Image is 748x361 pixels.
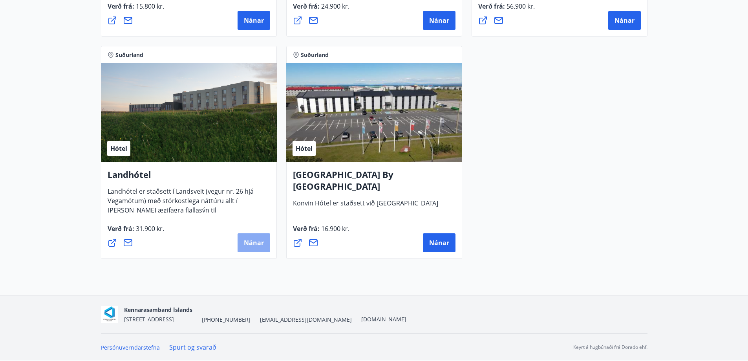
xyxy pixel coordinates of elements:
[101,306,118,323] img: AOgasd1zjyUWmx8qB2GFbzp2J0ZxtdVPFY0E662R.png
[614,16,635,25] span: Nánar
[296,144,313,153] span: Hótel
[101,344,160,351] a: Persónuverndarstefna
[202,316,251,324] span: [PHONE_NUMBER]
[320,224,349,233] span: 16.900 kr.
[260,316,352,324] span: [EMAIL_ADDRESS][DOMAIN_NAME]
[320,2,349,11] span: 24.900 kr.
[478,2,535,17] span: Verð frá :
[134,224,164,233] span: 31.900 kr.
[134,2,164,11] span: 15.800 kr.
[608,11,641,30] button: Nánar
[301,51,329,59] span: Suðurland
[423,11,455,30] button: Nánar
[124,306,192,313] span: Kennarasamband Íslands
[429,238,449,247] span: Nánar
[361,315,406,323] a: [DOMAIN_NAME]
[108,169,270,187] h4: Landhótel
[108,2,164,17] span: Verð frá :
[573,344,647,351] p: Keyrt á hugbúnaði frá Dorado ehf.
[244,238,264,247] span: Nánar
[238,11,270,30] button: Nánar
[108,224,164,239] span: Verð frá :
[115,51,143,59] span: Suðurland
[293,224,349,239] span: Verð frá :
[505,2,535,11] span: 56.900 kr.
[238,233,270,252] button: Nánar
[108,187,254,240] span: Landhótel er staðsett í Landsveit (vegur nr. 26 hjá Vegamótum) með stórkostlega náttúru allt í [P...
[293,169,455,198] h4: [GEOGRAPHIC_DATA] By [GEOGRAPHIC_DATA]
[110,144,127,153] span: Hótel
[169,343,216,352] a: Spurt og svarað
[293,2,349,17] span: Verð frá :
[124,315,174,323] span: [STREET_ADDRESS]
[429,16,449,25] span: Nánar
[293,199,438,214] span: Konvin Hótel er staðsett við [GEOGRAPHIC_DATA]
[244,16,264,25] span: Nánar
[423,233,455,252] button: Nánar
